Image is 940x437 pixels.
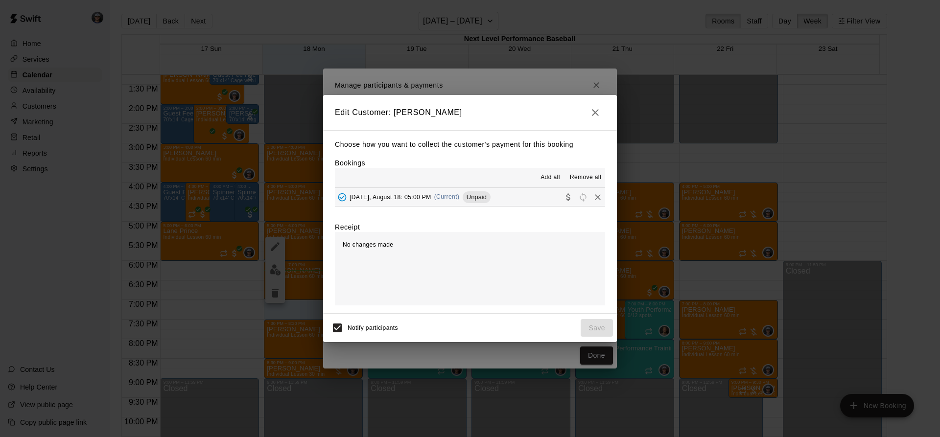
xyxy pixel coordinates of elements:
[561,193,576,200] span: Collect payment
[350,193,431,200] span: [DATE], August 18: 05:00 PM
[335,190,350,205] button: Added - Collect Payment
[434,193,460,200] span: (Current)
[535,170,566,185] button: Add all
[570,173,601,183] span: Remove all
[335,188,605,206] button: Added - Collect Payment[DATE], August 18: 05:00 PM(Current)UnpaidCollect paymentRescheduleRemove
[335,222,360,232] label: Receipt
[335,159,365,167] label: Bookings
[323,95,617,130] h2: Edit Customer: [PERSON_NAME]
[540,173,560,183] span: Add all
[576,193,590,200] span: Reschedule
[566,170,605,185] button: Remove all
[343,241,393,248] span: No changes made
[463,193,491,201] span: Unpaid
[348,324,398,331] span: Notify participants
[590,193,605,200] span: Remove
[335,138,605,151] p: Choose how you want to collect the customer's payment for this booking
